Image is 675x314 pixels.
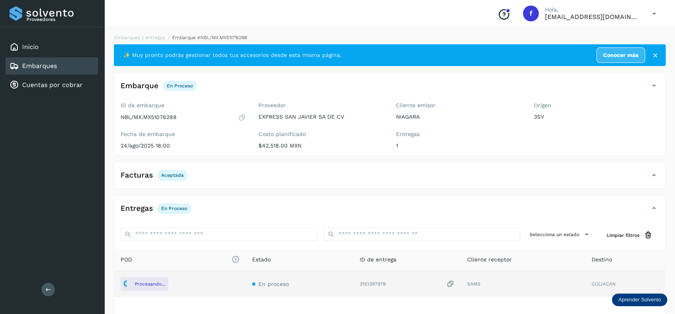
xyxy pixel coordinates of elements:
label: Entregas [396,131,521,138]
span: POD [121,255,239,264]
label: ID de embarque [121,102,246,109]
label: Proveedor [258,102,384,109]
h4: Facturas [121,171,153,180]
a: Embarques [22,62,57,70]
span: ID de entrega [360,255,396,264]
p: 1 [396,142,521,149]
span: Limpiar filtros [607,232,639,239]
button: Procesando... [121,277,168,291]
p: En proceso [167,83,193,89]
td: SAMS [460,271,585,297]
p: EXPRESS SAN JAVIER SA DE CV [258,113,384,120]
p: 24/ago/2025 18:00 [121,142,246,149]
div: Cuentas por cobrar [6,76,98,94]
a: Cuentas por cobrar [22,81,83,89]
p: Procesando... [135,281,165,287]
a: Inicio [22,43,39,51]
a: Embarques y entregas [114,35,165,40]
div: EntregasEn proceso [114,202,665,221]
span: Destino [592,255,612,264]
p: Hola, [545,6,640,13]
div: FacturasAceptada [114,168,665,188]
div: 3151397978 [360,280,454,288]
button: Selecciona un estado [526,228,594,241]
p: NIAGARA [396,113,521,120]
p: Aprender Solvento [618,297,661,303]
span: En proceso [258,281,289,287]
p: En proceso [161,206,187,211]
label: Origen [534,102,659,109]
span: Embarque #NBL/MX.MX51076288 [172,35,247,40]
h4: Embarque [121,81,158,91]
a: Conocer más [596,47,645,63]
p: $42,518.00 MXN [258,142,384,149]
p: facturacion@expresssanjavier.com [545,13,640,21]
div: Aprender Solvento [612,293,667,306]
p: Proveedores [26,17,95,22]
span: ✨ Muy pronto podrás gestionar todos tus accesorios desde esta misma página. [123,51,341,59]
p: Aceptada [161,172,184,178]
p: NBL/MX.MX51076288 [121,114,177,121]
span: Cliente receptor [467,255,511,264]
h4: Entregas [121,204,153,213]
div: Embarques [6,57,98,75]
div: EmbarqueEn proceso [114,79,665,99]
nav: breadcrumb [114,34,666,41]
label: Cliente emisor [396,102,521,109]
label: Fecha de embarque [121,131,246,138]
td: CULIACAN [585,271,665,297]
div: Inicio [6,38,98,56]
label: Costo planificado [258,131,384,138]
p: 3SV [534,113,659,120]
span: Estado [252,255,271,264]
button: Limpiar filtros [600,228,659,242]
